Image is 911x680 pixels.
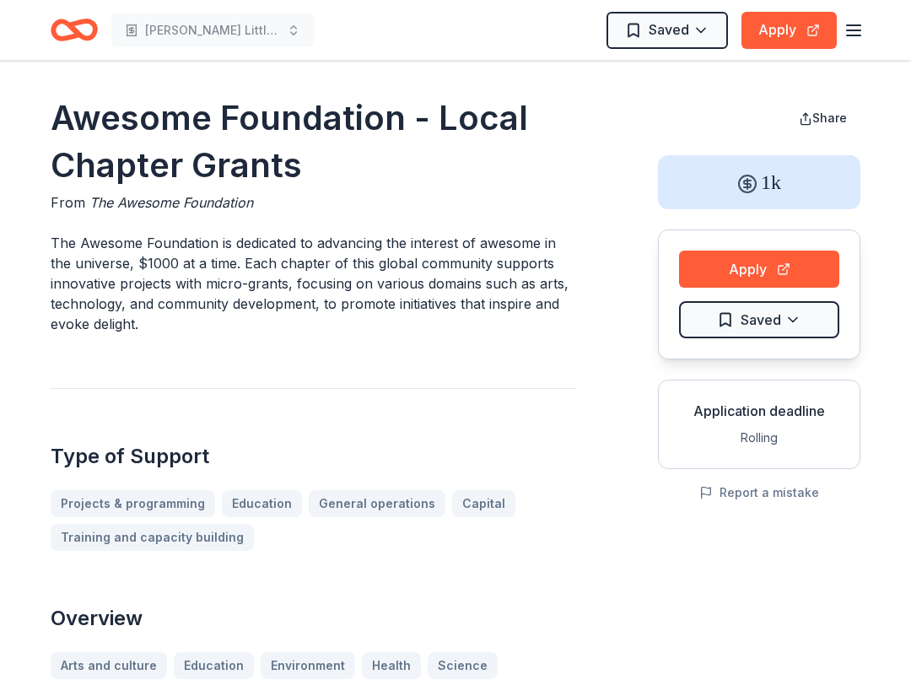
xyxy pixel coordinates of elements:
h2: Type of Support [51,443,577,470]
span: [PERSON_NAME] Little Angels Program [145,20,280,40]
h2: Overview [51,605,577,632]
button: Share [785,101,860,135]
div: 1k [658,155,860,209]
button: Saved [606,12,728,49]
h1: Awesome Foundation - Local Chapter Grants [51,94,577,189]
button: Apply [679,251,839,288]
a: Home [51,10,98,50]
span: Saved [741,309,781,331]
span: Saved [649,19,689,40]
a: Training and capacity building [51,524,254,551]
a: Capital [452,490,515,517]
button: Apply [741,12,837,49]
button: Saved [679,301,839,338]
div: From [51,192,577,213]
a: General operations [309,490,445,517]
span: The Awesome Foundation [89,194,253,211]
div: Rolling [672,428,846,448]
button: Report a mistake [699,483,819,503]
span: Share [812,111,847,125]
button: [PERSON_NAME] Little Angels Program [111,13,314,47]
div: Application deadline [672,401,846,421]
p: The Awesome Foundation is dedicated to advancing the interest of awesome in the universe, $1000 a... [51,233,577,334]
a: Projects & programming [51,490,215,517]
a: Education [222,490,302,517]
